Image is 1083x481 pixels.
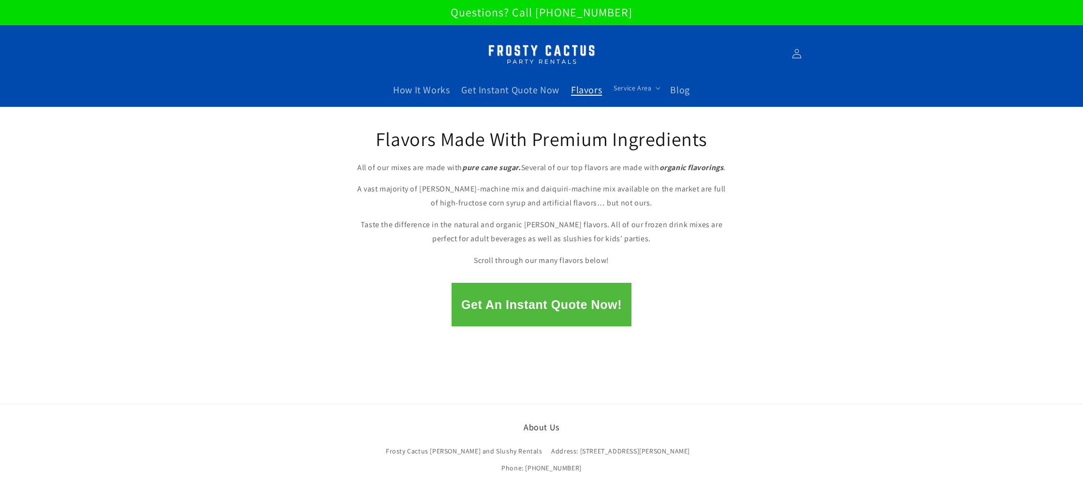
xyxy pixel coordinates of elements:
[452,283,631,326] button: Get An Instant Quote Now!
[393,84,450,96] span: How It Works
[501,460,582,477] a: Phone: [PHONE_NUMBER]
[387,78,455,102] a: How It Works
[614,84,651,92] span: Service Area
[462,162,521,173] strong: pure cane sugar.
[659,162,724,173] strong: organic flavorings
[664,78,695,102] a: Blog
[353,182,730,210] p: A vast majority of [PERSON_NAME]-machine mix and daiquiri-machine mix available on the market are...
[571,84,602,96] span: Flavors
[353,126,730,151] h2: Flavors Made With Premium Ingredients
[551,443,690,460] a: Address: [STREET_ADDRESS][PERSON_NAME]
[461,84,559,96] span: Get Instant Quote Now
[353,218,730,246] p: Taste the difference in the natural and organic [PERSON_NAME] flavors. All of our frozen drink mi...
[608,78,664,98] summary: Service Area
[481,39,602,69] img: Margarita Machine Rental in Scottsdale, Phoenix, Tempe, Chandler, Gilbert, Mesa and Maricopa
[386,445,542,460] a: Frosty Cactus [PERSON_NAME] and Slushy Rentals
[455,78,565,102] a: Get Instant Quote Now
[565,78,608,102] a: Flavors
[670,84,689,96] span: Blog
[353,254,730,268] p: Scroll through our many flavors below!
[353,161,730,175] p: All of our mixes are made with Several of our top flavors are made with .
[358,422,725,433] h2: About Us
